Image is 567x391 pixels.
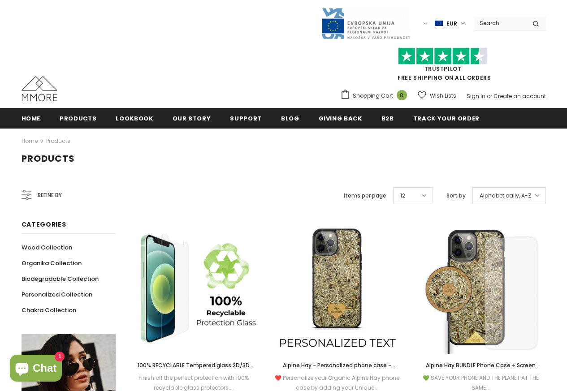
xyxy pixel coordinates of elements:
[283,361,395,379] span: Alpine Hay - Personalized phone case - Personalized gift
[173,108,211,128] a: Our Story
[38,190,62,200] span: Refine by
[416,361,546,370] a: Alpine Hay BUNDLE Phone Case + Screen Protector + Alpine Hay Wireless Charger
[22,271,99,287] a: Biodegradable Collection
[493,92,546,100] a: Create an account
[321,7,411,40] img: Javni Razpis
[22,220,66,229] span: Categories
[22,259,82,267] span: Organika Collection
[22,255,82,271] a: Organika Collection
[344,191,386,200] label: Items per page
[22,240,72,255] a: Wood Collection
[173,114,211,123] span: Our Story
[22,108,41,128] a: Home
[319,114,362,123] span: Giving back
[446,19,457,28] span: EUR
[22,302,76,318] a: Chakra Collection
[22,243,72,252] span: Wood Collection
[480,191,531,200] span: Alphabetically, A-Z
[230,114,262,123] span: support
[418,88,456,103] a: Wish Lists
[474,17,526,30] input: Search Site
[46,137,70,145] a: Products
[400,191,405,200] span: 12
[281,108,299,128] a: Blog
[273,361,403,370] a: Alpine Hay - Personalized phone case - Personalized gift
[230,108,262,128] a: support
[319,108,362,128] a: Giving back
[446,191,466,200] label: Sort by
[381,108,394,128] a: B2B
[22,76,57,101] img: MMORE Cases
[22,306,76,314] span: Chakra Collection
[60,108,96,128] a: Products
[430,91,456,100] span: Wish Lists
[397,90,407,100] span: 0
[22,114,41,123] span: Home
[22,290,92,299] span: Personalized Collection
[381,114,394,123] span: B2B
[413,108,480,128] a: Track your order
[340,52,546,82] span: FREE SHIPPING ON ALL ORDERS
[321,19,411,27] a: Javni Razpis
[22,287,92,302] a: Personalized Collection
[129,361,259,370] a: 100% RECYCLABLE Tempered glass 2D/3D screen protector
[7,355,65,384] inbox-online-store-chat: Shopify online store chat
[487,92,492,100] span: or
[116,108,153,128] a: Lookbook
[398,47,488,65] img: Trust Pilot Stars
[22,152,75,165] span: Products
[353,91,393,100] span: Shopping Cart
[281,114,299,123] span: Blog
[22,275,99,283] span: Biodegradable Collection
[424,65,462,73] a: Trustpilot
[60,114,96,123] span: Products
[116,114,153,123] span: Lookbook
[413,114,480,123] span: Track your order
[340,89,411,103] a: Shopping Cart 0
[138,361,254,379] span: 100% RECYCLABLE Tempered glass 2D/3D screen protector
[467,92,485,100] a: Sign In
[22,136,38,146] a: Home
[426,361,540,379] span: Alpine Hay BUNDLE Phone Case + Screen Protector + Alpine Hay Wireless Charger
